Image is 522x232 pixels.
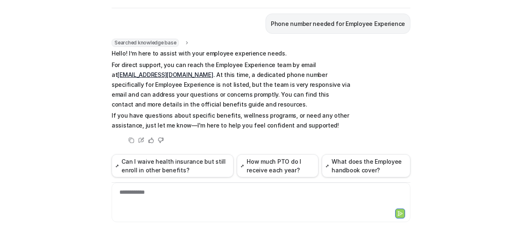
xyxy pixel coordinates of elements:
[112,154,234,177] button: Can I waive health insurance but still enroll in other benefits?
[112,49,352,58] p: Hello! I’m here to assist with your employee experience needs.
[271,19,405,29] p: Phone number needed for Employee Experience
[322,154,410,177] button: What does the Employee handbook cover?
[112,111,352,130] p: If you have questions about specific benefits, wellness programs, or need any other assistance, j...
[237,154,318,177] button: How much PTO do I receive each year?
[117,71,213,78] a: [EMAIL_ADDRESS][DOMAIN_NAME]
[112,60,352,109] p: For direct support, you can reach the Employee Experience team by email at . At this time, a dedi...
[112,39,179,47] span: Searched knowledge base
